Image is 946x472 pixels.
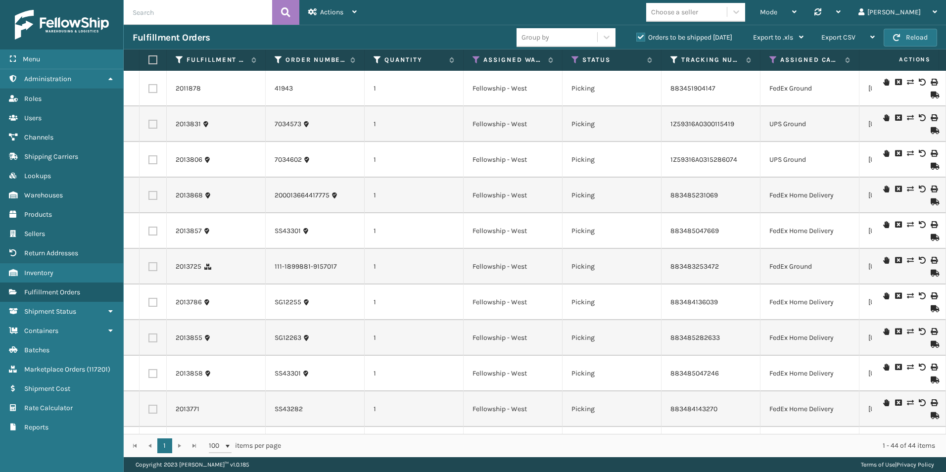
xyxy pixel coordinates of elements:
span: Export CSV [821,33,855,42]
a: 2013857 [176,226,202,236]
i: Print Label [931,221,937,228]
td: Fellowship - West [464,106,563,142]
i: Print Label [931,257,937,264]
span: Roles [24,94,42,103]
a: 2013725 [176,262,201,272]
h3: Fulfillment Orders [133,32,210,44]
i: Print Label [931,399,937,406]
i: Void Label [919,186,925,192]
span: Batches [24,346,49,354]
a: SS43282 [275,404,303,414]
i: Cancel Fulfillment Order [895,221,901,228]
td: 1 [365,249,464,284]
i: Cancel Fulfillment Order [895,364,901,371]
i: Cancel Fulfillment Order [895,257,901,264]
i: Void Label [919,114,925,121]
div: Group by [521,32,549,43]
i: On Hold [883,79,889,86]
a: 2013771 [176,404,199,414]
a: SS43301 [275,369,301,378]
div: | [861,457,934,472]
i: Void Label [919,257,925,264]
i: Cancel Fulfillment Order [895,186,901,192]
td: UPS Ground [760,142,859,178]
td: 1 [365,356,464,391]
i: Print Label [931,114,937,121]
td: Picking [563,213,662,249]
td: Fellowship - West [464,356,563,391]
i: Void Label [919,221,925,228]
a: 2013858 [176,369,203,378]
div: 1 - 44 of 44 items [295,441,935,451]
i: Mark as Shipped [931,341,937,348]
span: 100 [209,441,224,451]
label: Assigned Carrier Service [780,55,840,64]
a: 883484143270 [670,405,717,413]
td: FedEx Home Delivery [760,391,859,427]
span: Warehouses [24,191,63,199]
span: Channels [24,133,53,142]
i: On Hold [883,257,889,264]
i: Change shipping [907,114,913,121]
i: On Hold [883,292,889,299]
i: On Hold [883,364,889,371]
i: Print Label [931,186,937,192]
td: Picking [563,391,662,427]
span: Export to .xls [753,33,793,42]
td: FedEx Home Delivery [760,356,859,391]
td: Fellowship - West [464,249,563,284]
a: 883485231069 [670,191,718,199]
i: On Hold [883,221,889,228]
td: Fellowship - West [464,427,563,463]
td: Picking [563,356,662,391]
i: Print Label [931,364,937,371]
td: FedEx Home Delivery [760,213,859,249]
i: Change shipping [907,150,913,157]
td: Picking [563,142,662,178]
td: 1 [365,106,464,142]
i: Void Label [919,399,925,406]
td: Fellowship - West [464,213,563,249]
a: 883451904147 [670,84,715,93]
i: Change shipping [907,399,913,406]
td: FedEx Home Delivery [760,178,859,213]
i: Print Label [931,150,937,157]
span: Menu [23,55,40,63]
td: UPS Ground [760,106,859,142]
a: 1Z59316A0315286074 [670,155,737,164]
label: Status [582,55,642,64]
i: Cancel Fulfillment Order [895,399,901,406]
i: On Hold [883,399,889,406]
i: On Hold [883,114,889,121]
i: Mark as Shipped [931,377,937,383]
span: Sellers [24,230,45,238]
i: Mark as Shipped [931,234,937,241]
a: 2013806 [176,155,202,165]
td: 1 [365,71,464,106]
i: Mark as Shipped [931,198,937,205]
i: Change shipping [907,79,913,86]
label: Quantity [384,55,444,64]
td: Picking [563,178,662,213]
i: Void Label [919,364,925,371]
span: Rate Calculator [24,404,73,412]
i: On Hold [883,186,889,192]
i: Mark as Shipped [931,92,937,98]
i: Print Label [931,328,937,335]
img: logo [15,10,109,40]
a: 883485047669 [670,227,719,235]
i: Void Label [919,150,925,157]
span: Fulfillment Orders [24,288,80,296]
a: 883484136039 [670,298,718,306]
td: Fellowship - West [464,142,563,178]
label: Assigned Warehouse [483,55,543,64]
td: Picking [563,71,662,106]
i: Change shipping [907,292,913,299]
td: Picking [563,284,662,320]
span: Shipment Status [24,307,76,316]
i: Cancel Fulfillment Order [895,328,901,335]
td: Picking [563,249,662,284]
i: Void Label [919,79,925,86]
td: FedEx Ground [760,71,859,106]
span: Lookups [24,172,51,180]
